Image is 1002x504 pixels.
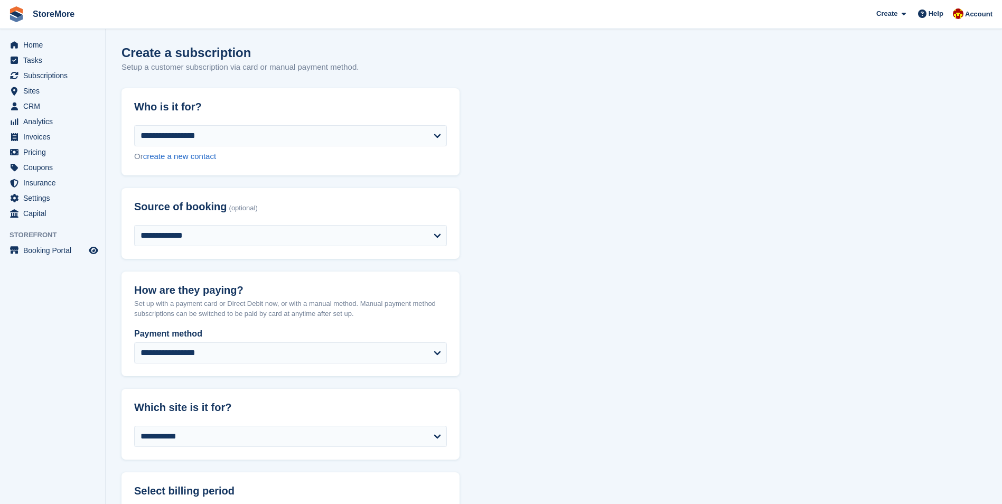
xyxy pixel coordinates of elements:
[5,191,100,206] a: menu
[23,206,87,221] span: Capital
[5,243,100,258] a: menu
[5,53,100,68] a: menu
[134,402,447,414] h2: Which site is it for?
[87,244,100,257] a: Preview store
[23,83,87,98] span: Sites
[5,145,100,160] a: menu
[143,152,216,161] a: create a new contact
[5,99,100,114] a: menu
[876,8,897,19] span: Create
[121,61,359,73] p: Setup a customer subscription via card or manual payment method.
[134,201,227,213] span: Source of booking
[8,6,24,22] img: stora-icon-8386f47178a22dfd0bd8f6a31ec36ba5ce8667c1dd55bd0f319d3a0aa187defe.svg
[5,160,100,175] a: menu
[29,5,79,23] a: StoreMore
[134,298,447,319] p: Set up with a payment card or Direct Debit now, or with a manual method. Manual payment method su...
[134,485,447,497] h2: Select billing period
[23,53,87,68] span: Tasks
[953,8,963,19] img: Store More Team
[134,328,447,340] label: Payment method
[5,38,100,52] a: menu
[23,243,87,258] span: Booking Portal
[23,175,87,190] span: Insurance
[229,204,258,212] span: (optional)
[5,206,100,221] a: menu
[5,129,100,144] a: menu
[23,99,87,114] span: CRM
[23,38,87,52] span: Home
[23,129,87,144] span: Invoices
[5,114,100,129] a: menu
[5,83,100,98] a: menu
[10,230,105,240] span: Storefront
[134,284,447,296] h2: How are they paying?
[5,175,100,190] a: menu
[23,160,87,175] span: Coupons
[23,114,87,129] span: Analytics
[23,68,87,83] span: Subscriptions
[23,191,87,206] span: Settings
[5,68,100,83] a: menu
[929,8,943,19] span: Help
[134,101,447,113] h2: Who is it for?
[23,145,87,160] span: Pricing
[121,45,251,60] h1: Create a subscription
[134,151,447,163] div: Or
[965,9,992,20] span: Account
